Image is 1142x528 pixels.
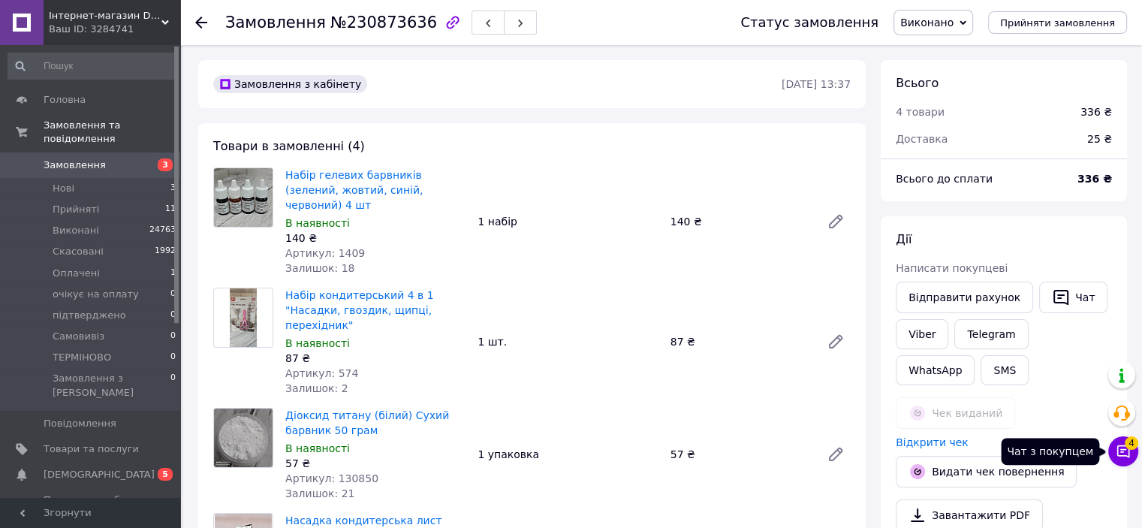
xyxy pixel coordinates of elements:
span: 1992 [155,245,176,258]
span: 24763 [149,224,176,237]
span: Написати покупцеві [896,262,1008,274]
a: Редагувати [821,327,851,357]
span: 0 [170,309,176,322]
span: Артикул: 574 [285,367,358,379]
span: Виконані [53,224,99,237]
img: Діоксид титану (білий) Сухий барвник 50 грам [214,409,273,467]
span: В наявності [285,217,350,229]
a: Telegram [954,319,1028,349]
span: ТЕРМІНОВО [53,351,111,364]
a: Набір кондитерський 4 в 1 "Насадки, гвоздик, щипці, перехідник" [285,289,434,331]
div: Ваш ID: 3284741 [49,23,180,36]
span: 4 [1125,436,1138,450]
span: В наявності [285,442,350,454]
div: 25 ₴ [1078,122,1121,155]
span: Залишок: 18 [285,262,354,274]
div: 87 ₴ [664,331,815,352]
span: Інтернет-магазин Dekordlatorta [49,9,161,23]
span: Самовивіз [53,330,104,343]
span: 3 [170,182,176,195]
span: Артикул: 130850 [285,472,378,484]
time: [DATE] 13:37 [782,78,851,90]
span: 4 товари [896,106,945,118]
a: Редагувати [821,439,851,469]
a: WhatsApp [896,355,975,385]
div: Замовлення з кабінету [213,75,367,93]
div: 140 ₴ [285,231,466,246]
span: 5 [158,468,173,481]
button: SMS [981,355,1029,385]
a: Діоксид титану (білий) Сухий барвник 50 грам [285,409,449,436]
span: 0 [170,330,176,343]
span: №230873636 [330,14,437,32]
div: 336 ₴ [1080,104,1112,119]
span: підтверджено [53,309,126,322]
span: Головна [44,93,86,107]
a: Viber [896,319,948,349]
span: Залишок: 21 [285,487,354,499]
div: 87 ₴ [285,351,466,366]
input: Пошук [8,53,177,80]
a: Відкрити чек [896,436,969,448]
span: Замовлення [44,158,106,172]
button: Чат [1039,282,1107,313]
div: 57 ₴ [285,456,466,471]
span: Замовлення та повідомлення [44,119,180,146]
img: Набір кондитерський 4 в 1 "Насадки, гвоздик, щипці, перехідник" [230,288,256,347]
div: 1 набір [472,211,664,232]
span: В наявності [285,337,350,349]
span: Скасовані [53,245,104,258]
span: Прийняті [53,203,99,216]
span: Повідомлення [44,417,116,430]
span: Товари в замовленні (4) [213,139,365,153]
span: Прийняти замовлення [1000,17,1115,29]
button: Відправити рахунок [896,282,1033,313]
span: Всього [896,76,939,90]
span: Замовлення [225,14,326,32]
div: Повернутися назад [195,15,207,30]
div: Статус замовлення [740,15,878,30]
div: Чат з покупцем [1001,438,1099,465]
span: Артикул: 1409 [285,247,365,259]
span: Товари та послуги [44,442,139,456]
div: 1 упаковка [472,444,664,465]
a: Редагувати [821,207,851,237]
span: 0 [170,351,176,364]
button: Прийняти замовлення [988,11,1127,34]
span: Дії [896,232,911,246]
span: Доставка [896,133,948,145]
span: [DEMOGRAPHIC_DATA] [44,468,155,481]
span: Виконано [900,17,954,29]
span: Всього до сплати [896,173,993,185]
img: Набір гелевих барвників (зелений, жовтий, синій, червоний) 4 шт [214,168,273,227]
span: 1 [170,267,176,280]
span: Залишок: 2 [285,382,348,394]
div: 140 ₴ [664,211,815,232]
div: 1 шт. [472,331,664,352]
b: 336 ₴ [1077,173,1112,185]
span: Нові [53,182,74,195]
button: Чат з покупцем4 [1108,436,1138,466]
button: Видати чек повернення [896,456,1077,487]
div: 57 ₴ [664,444,815,465]
span: Замовлення з [PERSON_NAME] [53,372,170,399]
span: очікує на оплату [53,288,139,301]
span: 11 [165,203,176,216]
span: 3 [158,158,173,171]
span: 0 [170,288,176,301]
span: Показники роботи компанії [44,493,139,520]
span: 0 [170,372,176,399]
span: Оплачені [53,267,100,280]
a: Набір гелевих барвників (зелений, жовтий, синій, червоний) 4 шт [285,169,423,211]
